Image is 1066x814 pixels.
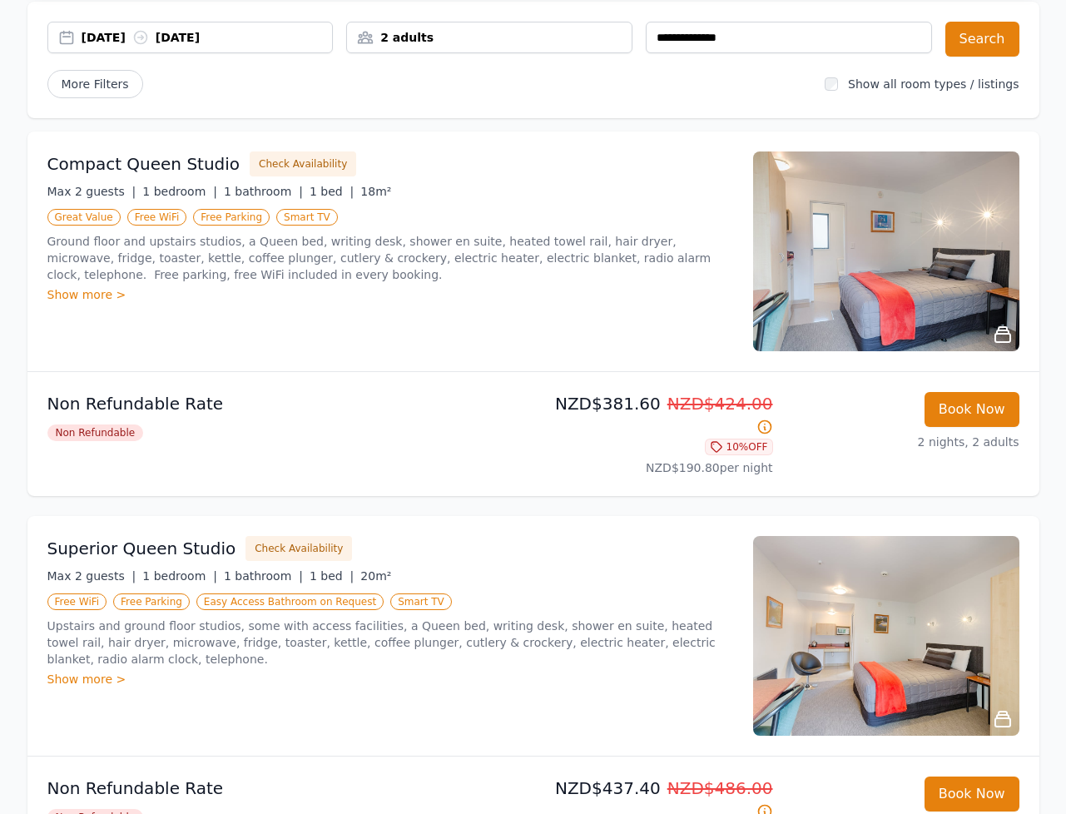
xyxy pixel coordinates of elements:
p: 2 nights, 2 adults [786,434,1019,450]
span: Easy Access Bathroom on Request [196,593,384,610]
div: Show more > [47,671,733,687]
div: 2 adults [347,29,632,46]
span: 18m² [360,185,391,198]
h3: Compact Queen Studio [47,152,240,176]
p: Non Refundable Rate [47,777,527,800]
label: Show all room types / listings [848,77,1019,91]
div: Show more > [47,286,733,303]
p: NZD$190.80 per night [540,459,773,476]
button: Book Now [925,777,1019,812]
span: Max 2 guests | [47,185,136,198]
p: Non Refundable Rate [47,392,527,415]
span: Smart TV [390,593,452,610]
span: Free WiFi [127,209,187,226]
span: Smart TV [276,209,338,226]
button: Search [945,22,1019,57]
div: [DATE] [DATE] [82,29,333,46]
span: 1 bedroom | [142,185,217,198]
span: Non Refundable [47,424,144,441]
p: Upstairs and ground floor studios, some with access facilities, a Queen bed, writing desk, shower... [47,618,733,668]
span: Great Value [47,209,121,226]
p: Ground floor and upstairs studios, a Queen bed, writing desk, shower en suite, heated towel rail,... [47,233,733,283]
button: Check Availability [245,536,352,561]
span: NZD$486.00 [667,778,773,798]
span: Free Parking [193,209,270,226]
span: 1 bathroom | [224,569,303,583]
span: More Filters [47,70,143,98]
span: 1 bathroom | [224,185,303,198]
span: 10%OFF [705,439,773,455]
span: 1 bed | [310,569,354,583]
span: NZD$424.00 [667,394,773,414]
p: NZD$381.60 [540,392,773,439]
span: Free WiFi [47,593,107,610]
span: 20m² [360,569,391,583]
span: 1 bedroom | [142,569,217,583]
span: Max 2 guests | [47,569,136,583]
span: Free Parking [113,593,190,610]
button: Book Now [925,392,1019,427]
button: Check Availability [250,151,356,176]
h3: Superior Queen Studio [47,537,236,560]
span: 1 bed | [310,185,354,198]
